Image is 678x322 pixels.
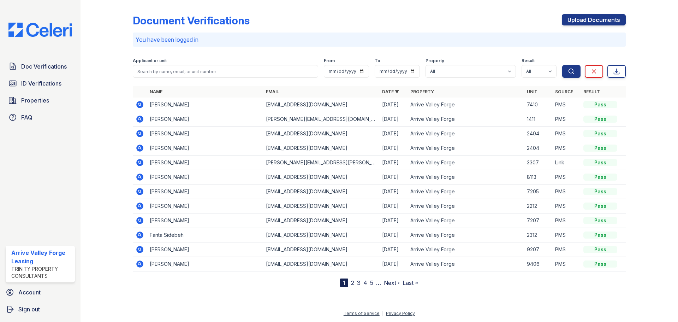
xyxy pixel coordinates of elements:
[552,98,581,112] td: PMS
[147,156,263,170] td: [PERSON_NAME]
[351,279,354,286] a: 2
[408,156,524,170] td: Arrive Valley Forge
[408,170,524,185] td: Arrive Valley Forge
[552,127,581,141] td: PMS
[408,228,524,242] td: Arrive Valley Forge
[18,305,40,314] span: Sign out
[147,112,263,127] td: [PERSON_NAME]
[379,213,408,228] td: [DATE]
[21,62,67,71] span: Doc Verifications
[552,199,581,213] td: PMS
[379,112,408,127] td: [DATE]
[6,76,75,90] a: ID Verifications
[524,242,552,257] td: 9207
[408,112,524,127] td: Arrive Valley Forge
[583,116,617,123] div: Pass
[408,213,524,228] td: Arrive Valley Forge
[527,89,537,94] a: Unit
[379,228,408,242] td: [DATE]
[147,170,263,185] td: [PERSON_NAME]
[552,242,581,257] td: PMS
[375,58,380,64] label: To
[379,156,408,170] td: [DATE]
[136,35,623,44] p: You have been logged in
[524,127,552,141] td: 2404
[266,89,279,94] a: Email
[552,112,581,127] td: PMS
[410,89,434,94] a: Property
[370,279,373,286] a: 5
[583,174,617,181] div: Pass
[408,185,524,199] td: Arrive Valley Forge
[263,213,379,228] td: [EMAIL_ADDRESS][DOMAIN_NAME]
[583,101,617,108] div: Pass
[133,14,250,27] div: Document Verifications
[562,14,626,25] a: Upload Documents
[426,58,444,64] label: Property
[379,170,408,185] td: [DATE]
[3,285,78,299] a: Account
[379,127,408,141] td: [DATE]
[524,199,552,213] td: 2212
[408,127,524,141] td: Arrive Valley Forge
[324,58,335,64] label: From
[379,141,408,156] td: [DATE]
[147,199,263,213] td: [PERSON_NAME]
[524,170,552,185] td: 8113
[552,185,581,199] td: PMS
[552,170,581,185] td: PMS
[524,228,552,242] td: 2312
[555,89,573,94] a: Source
[552,228,581,242] td: PMS
[21,113,32,122] span: FAQ
[6,59,75,74] a: Doc Verifications
[18,288,41,297] span: Account
[522,58,535,64] label: Result
[147,185,263,199] td: [PERSON_NAME]
[408,257,524,271] td: Arrive Valley Forge
[408,242,524,257] td: Arrive Valley Forge
[552,257,581,271] td: PMS
[340,279,348,287] div: 1
[524,156,552,170] td: 3307
[133,58,167,64] label: Applicant or unit
[344,311,380,316] a: Terms of Service
[524,257,552,271] td: 9406
[6,93,75,107] a: Properties
[552,156,581,170] td: Link
[147,127,263,141] td: [PERSON_NAME]
[408,98,524,112] td: Arrive Valley Forge
[408,199,524,213] td: Arrive Valley Forge
[263,141,379,156] td: [EMAIL_ADDRESS][DOMAIN_NAME]
[6,110,75,124] a: FAQ
[583,260,617,268] div: Pass
[524,213,552,228] td: 7207
[147,98,263,112] td: [PERSON_NAME]
[11,248,72,265] div: Arrive Valley Forge Leasing
[357,279,361,286] a: 3
[524,112,552,127] td: 1411
[379,242,408,257] td: [DATE]
[583,232,617,239] div: Pass
[147,213,263,228] td: [PERSON_NAME]
[382,89,399,94] a: Date ▼
[263,257,379,271] td: [EMAIL_ADDRESS][DOMAIN_NAME]
[376,279,381,287] span: …
[263,199,379,213] td: [EMAIL_ADDRESS][DOMAIN_NAME]
[524,141,552,156] td: 2404
[583,217,617,224] div: Pass
[263,185,379,199] td: [EMAIL_ADDRESS][DOMAIN_NAME]
[263,170,379,185] td: [EMAIL_ADDRESS][DOMAIN_NAME]
[524,98,552,112] td: 7410
[263,228,379,242] td: [EMAIL_ADDRESS][DOMAIN_NAME]
[147,242,263,257] td: [PERSON_NAME]
[147,257,263,271] td: [PERSON_NAME]
[552,141,581,156] td: PMS
[379,257,408,271] td: [DATE]
[3,302,78,316] a: Sign out
[384,279,400,286] a: Next ›
[3,23,78,37] img: CE_Logo_Blue-a8612792a0a2168367f1c8372b55b34899dd931a85d93a1a3d3e32e68fde9ad4.png
[386,311,415,316] a: Privacy Policy
[583,130,617,137] div: Pass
